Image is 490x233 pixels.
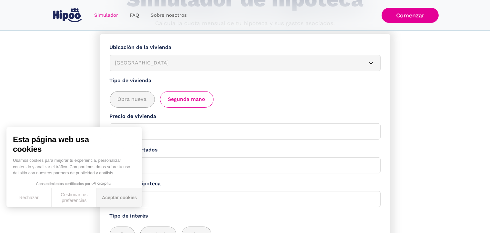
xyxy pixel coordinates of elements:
div: add_description_here [110,91,381,108]
a: Sobre nosotros [145,9,193,22]
span: Segunda mano [168,95,205,103]
article: [GEOGRAPHIC_DATA] [110,55,381,71]
label: Ahorros aportados [110,146,381,154]
a: Simulador [88,9,124,22]
label: Plazo de la hipoteca [110,180,381,188]
div: [GEOGRAPHIC_DATA] [115,59,360,67]
a: FAQ [124,9,145,22]
a: home [52,6,83,25]
span: Obra nueva [118,95,147,103]
label: Ubicación de la vivienda [110,44,381,52]
a: Comenzar [382,8,439,23]
label: Tipo de interés [110,212,381,220]
label: Tipo de vivienda [110,77,381,85]
label: Precio de vivienda [110,112,381,121]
